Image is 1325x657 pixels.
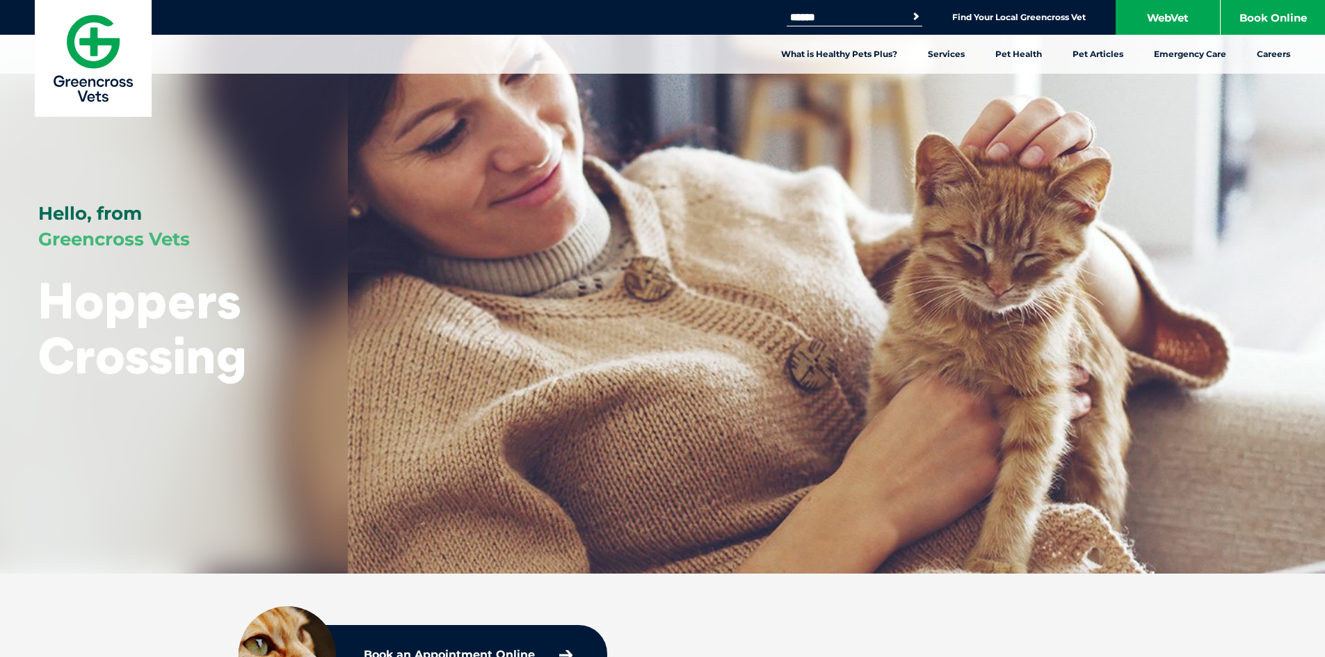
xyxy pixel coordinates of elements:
a: Find Your Local Greencross Vet [952,12,1086,23]
a: Careers [1242,35,1306,74]
a: What is Healthy Pets Plus? [766,35,913,74]
a: Pet Articles [1057,35,1139,74]
span: Hello, from [38,202,142,225]
a: Services [913,35,980,74]
button: Search [909,10,923,24]
span: Greencross Vets [38,228,190,250]
a: Pet Health [980,35,1057,74]
a: Emergency Care [1139,35,1242,74]
h1: Hoppers Crossing [38,273,310,382]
